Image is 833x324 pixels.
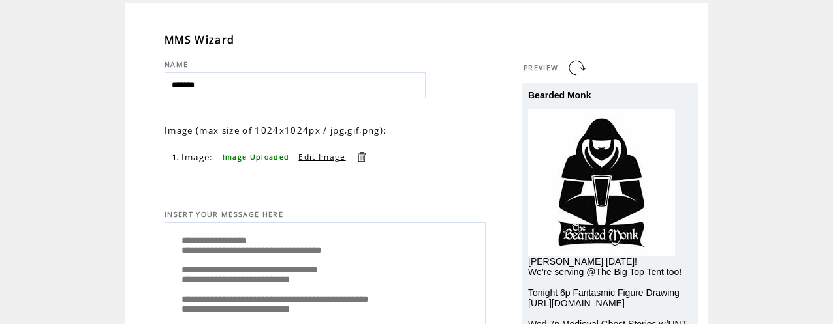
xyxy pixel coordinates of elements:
[172,153,180,162] span: 1.
[524,63,558,72] span: PREVIEW
[355,151,368,163] a: Delete this item
[165,33,234,47] span: MMS Wizard
[165,125,386,136] span: Image (max size of 1024x1024px / jpg,gif,png):
[528,90,591,100] span: Bearded Monk
[223,153,290,162] span: Image Uploaded
[165,60,188,69] span: NAME
[181,151,213,163] span: Image:
[165,210,283,219] span: INSERT YOUR MESSAGE HERE
[298,151,345,162] a: Edit Image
